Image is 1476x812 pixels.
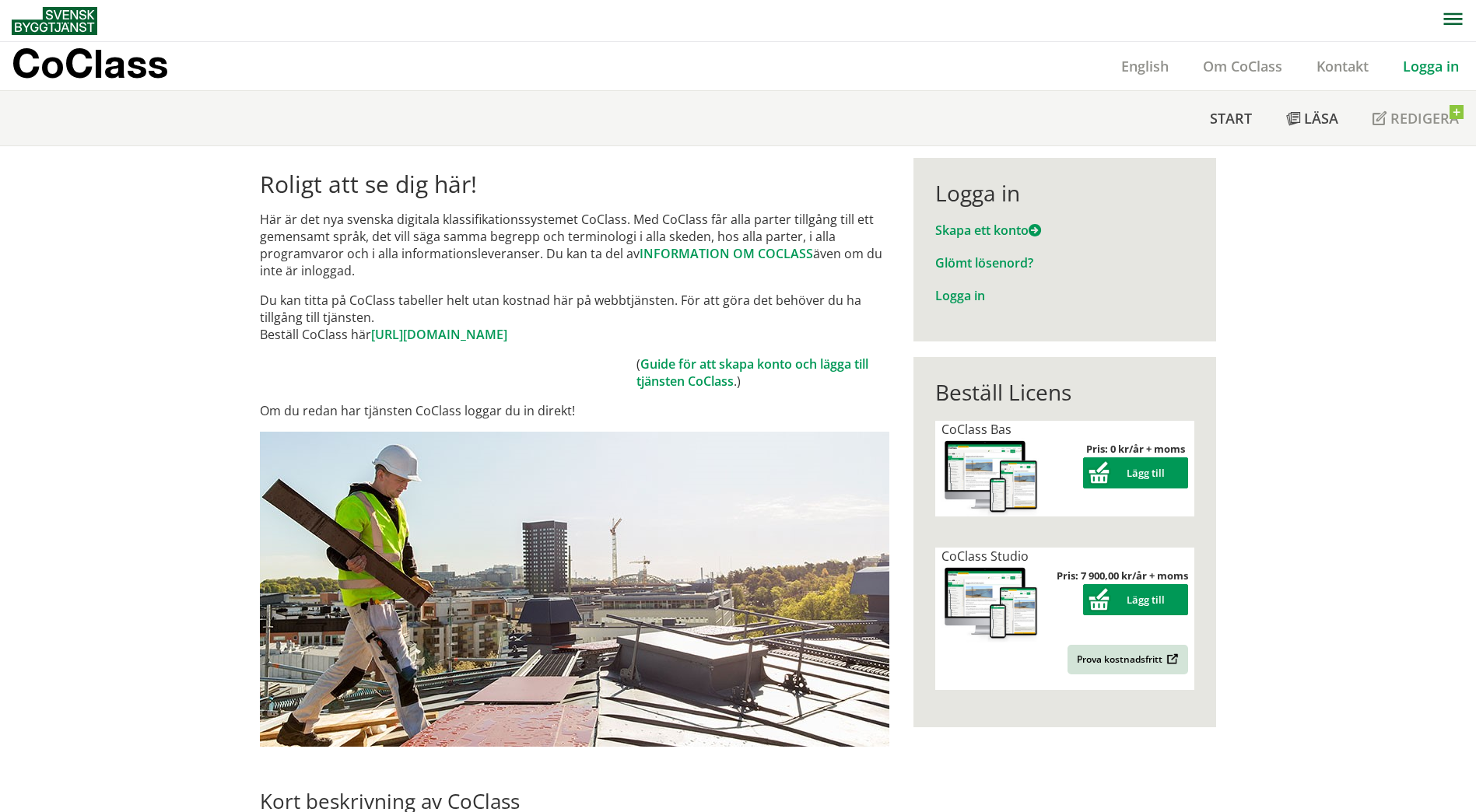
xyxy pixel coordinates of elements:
a: CoClass [12,42,202,90]
img: login.jpg [260,432,889,747]
a: Logga in [935,287,985,304]
div: Logga in [935,180,1194,206]
p: Om du redan har tjänsten CoClass loggar du in direkt! [260,402,889,419]
img: coclass-license.jpg [941,565,1041,643]
a: Prova kostnadsfritt [1068,645,1188,674]
a: Om CoClass [1186,57,1299,75]
td: ( .) [636,355,889,390]
a: Lägg till [1083,466,1188,480]
a: Glömt lösenord? [935,254,1033,271]
a: Skapa ett konto [935,222,1041,239]
a: Start [1193,91,1269,145]
strong: Pris: 0 kr/år + moms [1086,442,1185,456]
span: Start [1210,109,1252,128]
a: English [1104,57,1186,75]
button: Lägg till [1083,584,1188,615]
a: Logga in [1386,57,1476,75]
p: Här är det nya svenska digitala klassifikationssystemet CoClass. Med CoClass får alla parter till... [260,211,889,279]
button: Lägg till [1083,457,1188,488]
a: [URL][DOMAIN_NAME] [371,326,507,343]
img: coclass-license.jpg [941,438,1041,516]
span: Läsa [1304,109,1338,128]
a: Läsa [1269,91,1355,145]
p: CoClass [12,54,168,72]
a: Guide för att skapa konto och lägga till tjänsten CoClass [636,355,868,390]
h1: Roligt att se dig här! [260,170,889,198]
a: Kontakt [1299,57,1386,75]
p: Du kan titta på CoClass tabeller helt utan kostnad här på webbtjänsten. För att göra det behöver ... [260,292,889,343]
img: Outbound.png [1164,653,1179,665]
strong: Pris: 7 900,00 kr/år + moms [1057,569,1188,583]
a: Lägg till [1083,593,1188,607]
span: CoClass Bas [941,421,1011,438]
img: Svensk Byggtjänst [12,7,97,35]
div: Beställ Licens [935,379,1194,405]
a: INFORMATION OM COCLASS [640,245,813,262]
span: CoClass Studio [941,548,1029,565]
